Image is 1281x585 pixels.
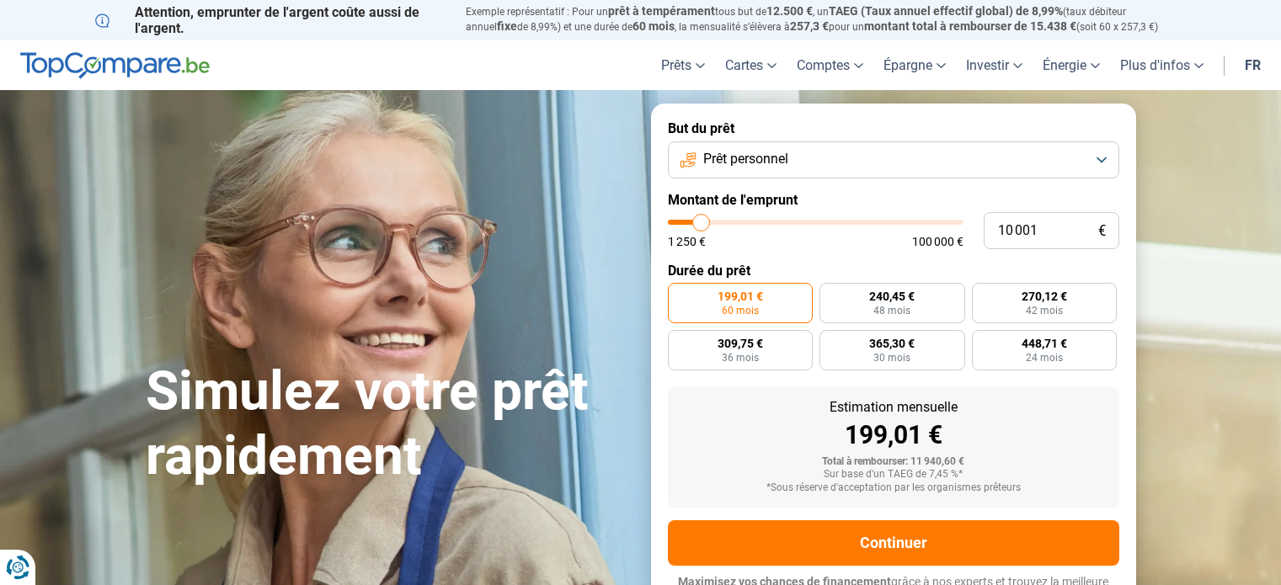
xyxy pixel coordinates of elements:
[873,353,910,363] span: 30 mois
[1098,224,1106,238] span: €
[1235,40,1271,90] a: fr
[766,4,813,18] span: 12.500 €
[668,141,1119,178] button: Prêt personnel
[790,19,829,33] span: 257,3 €
[829,4,1063,18] span: TAEG (Taux annuel effectif global) de 8,99%
[668,120,1119,136] label: But du prêt
[722,353,759,363] span: 36 mois
[718,338,763,349] span: 309,75 €
[718,290,763,302] span: 199,01 €
[864,19,1076,33] span: montant total à rembourser de 15.438 €
[873,306,910,316] span: 48 mois
[608,4,715,18] span: prêt à tempérament
[651,40,715,90] a: Prêts
[1110,40,1214,90] a: Plus d'infos
[668,192,1119,208] label: Montant de l'emprunt
[632,19,675,33] span: 60 mois
[869,290,915,302] span: 240,45 €
[715,40,787,90] a: Cartes
[703,150,788,168] span: Prêt personnel
[681,482,1106,494] div: *Sous réserve d'acceptation par les organismes prêteurs
[668,236,706,247] span: 1 250 €
[1022,290,1067,302] span: 270,12 €
[497,19,517,33] span: fixe
[1026,353,1063,363] span: 24 mois
[146,359,631,489] h1: Simulez votre prêt rapidement
[912,236,963,247] span: 100 000 €
[681,423,1106,448] div: 199,01 €
[681,401,1106,414] div: Estimation mensuelle
[681,456,1106,468] div: Total à rembourser: 11 940,60 €
[956,40,1033,90] a: Investir
[787,40,873,90] a: Comptes
[1022,338,1067,349] span: 448,71 €
[873,40,956,90] a: Épargne
[466,4,1187,35] p: Exemple représentatif : Pour un tous but de , un (taux débiteur annuel de 8,99%) et une durée de ...
[1026,306,1063,316] span: 42 mois
[95,4,446,36] p: Attention, emprunter de l'argent coûte aussi de l'argent.
[869,338,915,349] span: 365,30 €
[722,306,759,316] span: 60 mois
[668,263,1119,279] label: Durée du prêt
[668,520,1119,566] button: Continuer
[681,469,1106,481] div: Sur base d'un TAEG de 7,45 %*
[1033,40,1110,90] a: Énergie
[20,52,210,79] img: TopCompare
